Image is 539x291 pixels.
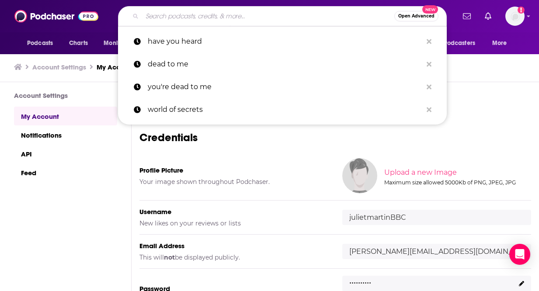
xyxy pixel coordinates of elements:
div: Maximum size allowed 5000Kb of PNG, JPEG, JPG [384,179,529,186]
h5: Email Address [139,242,328,250]
div: Open Intercom Messenger [509,244,530,265]
span: New [422,5,438,14]
a: you're dead to me [118,76,447,98]
img: User Profile [505,7,525,26]
a: Notifications [14,125,117,144]
h5: Profile Picture [139,166,328,174]
a: Show notifications dropdown [459,9,474,24]
button: open menu [428,35,488,52]
a: API [14,144,117,163]
a: have you heard [118,30,447,53]
a: My Account [14,107,117,125]
h5: Your image shown throughout Podchaser. [139,178,328,186]
button: open menu [486,35,518,52]
a: Account Settings [32,63,86,71]
img: Your profile image [342,158,377,193]
input: username [342,210,531,225]
input: Search podcasts, credits, & more... [142,9,394,23]
button: open menu [97,35,146,52]
span: More [492,37,507,49]
button: Show profile menu [505,7,525,26]
b: not [164,253,175,261]
h3: Account Settings [14,91,117,100]
span: Charts [69,37,88,49]
span: Monitoring [104,37,135,49]
img: Podchaser - Follow, Share and Rate Podcasts [14,8,98,24]
a: Charts [63,35,93,52]
svg: Add a profile image [518,7,525,14]
span: Logged in as julietmartinBBC [505,7,525,26]
span: Open Advanced [398,14,435,18]
h5: This will be displayed publicly. [139,253,328,261]
input: email [342,244,531,259]
h3: Credentials [139,131,531,144]
h5: New likes on your reviews or lists [139,219,328,227]
span: Podcasts [27,37,53,49]
a: Show notifications dropdown [481,9,495,24]
a: My Account [97,63,135,71]
span: For Podcasters [433,37,475,49]
p: world of secrets [148,98,422,121]
p: dead to me [148,53,422,76]
h5: Username [139,208,328,216]
p: you're dead to me [148,76,422,98]
div: Search podcasts, credits, & more... [118,6,447,26]
a: world of secrets [118,98,447,121]
p: .......... [349,274,371,286]
button: Open AdvancedNew [394,11,438,21]
a: Feed [14,163,117,182]
a: dead to me [118,53,447,76]
button: open menu [21,35,64,52]
p: have you heard [148,30,422,53]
